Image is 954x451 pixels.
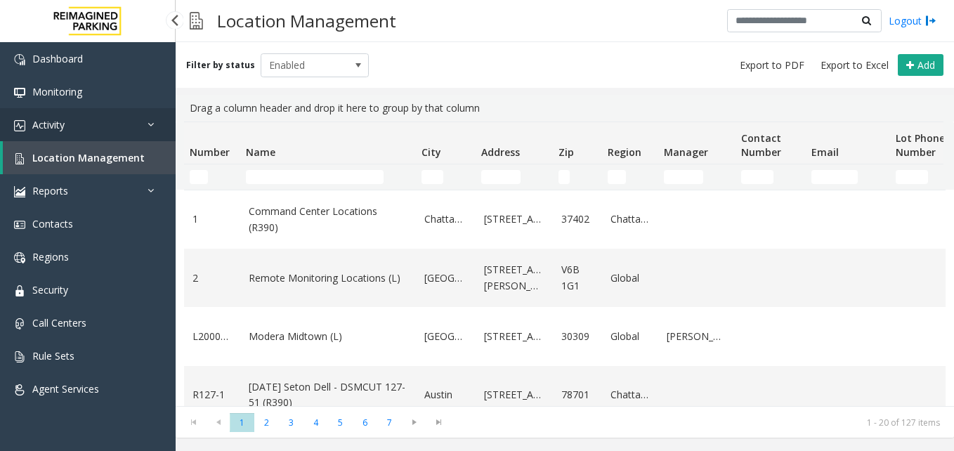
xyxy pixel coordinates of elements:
span: Contacts [32,217,73,230]
span: Enabled [261,54,347,77]
a: Global [610,270,650,286]
span: Manager [664,145,708,159]
img: 'icon' [14,186,25,197]
td: Manager Filter [658,164,736,190]
img: 'icon' [14,285,25,296]
img: 'icon' [14,54,25,65]
span: Regions [32,250,69,263]
span: Reports [32,184,68,197]
span: Export to PDF [740,58,804,72]
span: Address [481,145,520,159]
span: Email [811,145,839,159]
a: Location Management [3,141,176,174]
td: Email Filter [806,164,890,190]
a: V6B 1G1 [561,262,594,294]
button: Export to PDF [734,55,810,75]
img: 'icon' [14,120,25,131]
span: Call Centers [32,316,86,329]
a: Austin [424,387,467,403]
td: Zip Filter [553,164,602,190]
a: 37402 [561,211,594,227]
a: Remote Monitoring Locations (L) [249,270,407,286]
h3: Location Management [210,4,403,38]
a: [PERSON_NAME] [667,329,727,344]
div: Drag a column header and drop it here to group by that column [184,95,946,122]
a: Chattanooga [610,387,650,403]
img: 'icon' [14,219,25,230]
a: Logout [889,13,936,28]
a: 1 [192,211,232,227]
input: Name Filter [246,170,384,184]
span: Lot Phone Number [896,131,945,159]
img: 'icon' [14,384,25,396]
span: Page 5 [328,413,353,432]
input: Zip Filter [558,170,570,184]
img: pageIcon [190,4,203,38]
td: Address Filter [476,164,553,190]
span: Export to Excel [821,58,889,72]
a: [STREET_ADDRESS] [484,329,544,344]
a: [DATE] Seton Dell - DSMCUT 127-51 (R390) [249,379,407,411]
a: [STREET_ADDRESS] [484,387,544,403]
span: Agent Services [32,382,99,396]
td: Name Filter [240,164,416,190]
a: Chattanooga [610,211,650,227]
input: Address Filter [481,170,521,184]
span: Name [246,145,275,159]
input: Lot Phone Number Filter [896,170,928,184]
span: Page 2 [254,413,279,432]
a: [STREET_ADDRESS] [484,211,544,227]
input: Email Filter [811,170,858,184]
td: Number Filter [184,164,240,190]
span: Contact Number [741,131,781,159]
span: Page 7 [377,413,402,432]
a: [STREET_ADDRESS][PERSON_NAME] [484,262,544,294]
span: Page 1 [230,413,254,432]
a: [GEOGRAPHIC_DATA] [424,329,467,344]
button: Export to Excel [815,55,894,75]
img: 'icon' [14,351,25,362]
td: Region Filter [602,164,658,190]
a: [GEOGRAPHIC_DATA] [424,270,467,286]
input: Region Filter [608,170,626,184]
span: Page 6 [353,413,377,432]
img: 'icon' [14,87,25,98]
a: Command Center Locations (R390) [249,204,407,235]
a: Chattanooga [424,211,467,227]
div: Data table [176,122,954,406]
span: Add [917,58,935,72]
input: City Filter [422,170,443,184]
label: Filter by status [186,59,255,72]
span: City [422,145,441,159]
a: 78701 [561,387,594,403]
td: Contact Number Filter [736,164,806,190]
span: Page 3 [279,413,303,432]
span: Go to the next page [402,412,426,432]
td: City Filter [416,164,476,190]
input: Manager Filter [664,170,703,184]
span: Go to the last page [426,412,451,432]
span: Security [32,283,68,296]
span: Activity [32,118,65,131]
button: Add [898,54,943,77]
span: Rule Sets [32,349,74,362]
kendo-pager-info: 1 - 20 of 127 items [459,417,940,429]
a: L20000500 [192,329,232,344]
span: Region [608,145,641,159]
span: Go to the next page [405,417,424,428]
img: 'icon' [14,153,25,164]
img: 'icon' [14,318,25,329]
span: Go to the last page [429,417,448,428]
img: logout [925,13,936,28]
input: Contact Number Filter [741,170,773,184]
a: 2 [192,270,232,286]
span: Page 4 [303,413,328,432]
span: Number [190,145,230,159]
a: Modera Midtown (L) [249,329,407,344]
span: Zip [558,145,574,159]
input: Number Filter [190,170,208,184]
img: 'icon' [14,252,25,263]
a: Global [610,329,650,344]
a: R127-1 [192,387,232,403]
span: Dashboard [32,52,83,65]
